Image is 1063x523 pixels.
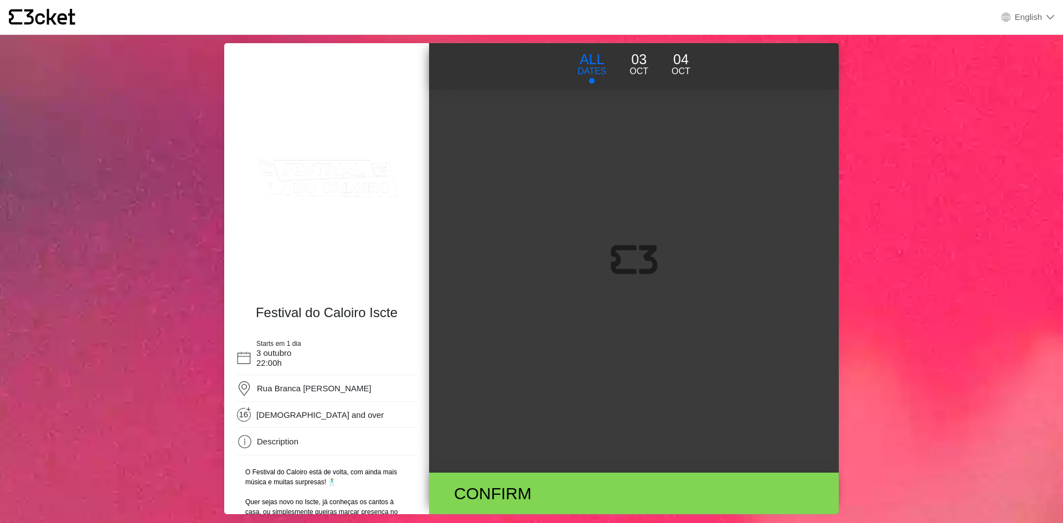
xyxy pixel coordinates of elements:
span: [DEMOGRAPHIC_DATA] and over [256,410,384,420]
span: O Festival do Caloiro está de volta, com ainda mais música e muitas surpresas! 🕺 [245,468,397,486]
p: Oct [672,65,690,78]
h4: Festival do Caloiro Iscte [240,305,414,321]
g: {' '} [9,9,22,25]
button: ALL DATES [566,49,618,84]
p: Oct [629,65,648,78]
span: Description [257,437,298,446]
p: ALL [577,49,606,70]
span: Starts em 1 dia [256,340,301,348]
span: + [245,406,251,412]
p: DATES [577,65,606,78]
button: Confirm [429,473,839,514]
span: Rua Branca [PERSON_NAME] [257,384,371,393]
p: 04 [672,49,690,70]
button: 04 Oct [660,49,702,79]
span: 3 outubro 22:00h [256,348,291,367]
p: 03 [629,49,648,70]
span: 16 [239,410,252,422]
button: 03 Oct [618,49,660,79]
img: 27e516f2571b4dc0bfe7fd266fa5469d.webp [234,63,419,294]
div: Confirm [446,481,696,506]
